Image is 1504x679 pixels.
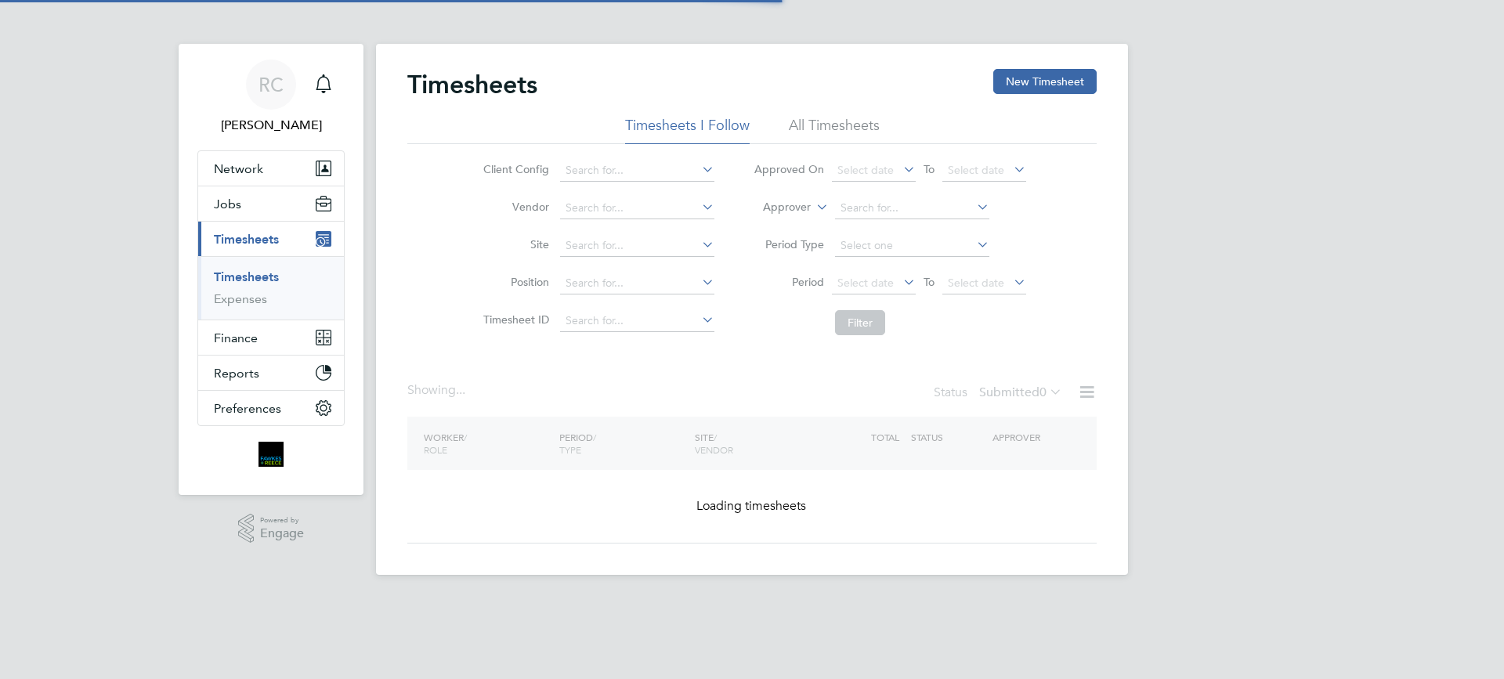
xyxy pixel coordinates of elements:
input: Search for... [560,273,714,294]
label: Site [479,237,549,251]
label: Client Config [479,162,549,176]
button: Timesheets [198,222,344,256]
label: Submitted [979,385,1062,400]
button: Network [198,151,344,186]
img: bromak-logo-retina.png [258,442,284,467]
button: Filter [835,310,885,335]
a: Powered byEngage [238,514,305,544]
span: Select date [948,163,1004,177]
span: Finance [214,330,258,345]
input: Search for... [560,235,714,257]
li: All Timesheets [789,116,880,144]
a: Timesheets [214,269,279,284]
label: Approver [740,200,811,215]
span: 0 [1039,385,1047,400]
span: Network [214,161,263,176]
h2: Timesheets [407,69,537,100]
span: To [919,159,939,179]
span: Select date [837,276,894,290]
span: Select date [837,163,894,177]
button: New Timesheet [993,69,1097,94]
span: Reports [214,366,259,381]
label: Approved On [754,162,824,176]
span: To [919,272,939,292]
div: Timesheets [198,256,344,320]
label: Position [479,275,549,289]
button: Jobs [198,186,344,221]
span: RC [258,74,284,95]
span: Powered by [260,514,304,527]
span: Robyn Clarke [197,116,345,135]
span: Engage [260,527,304,540]
span: Jobs [214,197,241,211]
label: Period [754,275,824,289]
div: Status [934,382,1065,404]
button: Reports [198,356,344,390]
li: Timesheets I Follow [625,116,750,144]
button: Preferences [198,391,344,425]
input: Search for... [560,197,714,219]
input: Search for... [835,197,989,219]
a: Go to home page [197,442,345,467]
span: Timesheets [214,232,279,247]
input: Select one [835,235,989,257]
span: ... [456,382,465,398]
div: Showing [407,382,468,399]
span: Preferences [214,401,281,416]
label: Timesheet ID [479,312,549,327]
input: Search for... [560,310,714,332]
nav: Main navigation [179,44,363,495]
label: Vendor [479,200,549,214]
label: Period Type [754,237,824,251]
button: Finance [198,320,344,355]
a: RC[PERSON_NAME] [197,60,345,135]
span: Select date [948,276,1004,290]
input: Search for... [560,160,714,182]
a: Expenses [214,291,267,306]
